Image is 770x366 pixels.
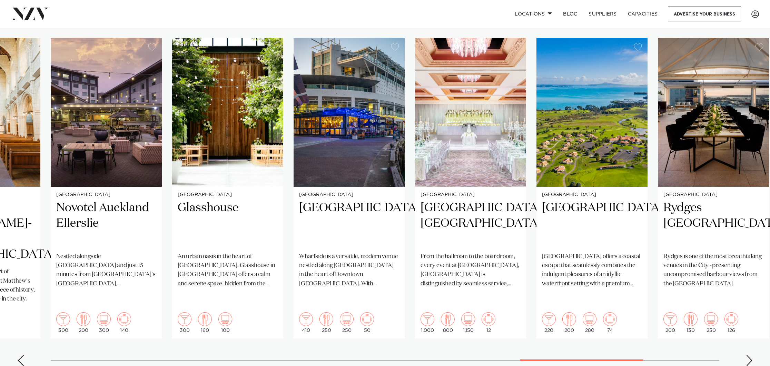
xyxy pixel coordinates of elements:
a: [GEOGRAPHIC_DATA] Glasshouse An urban oasis in the heart of [GEOGRAPHIC_DATA]. Glasshouse in [GEO... [172,38,283,338]
swiper-slide: 26 / 30 [536,38,648,338]
img: cocktail.png [178,312,191,326]
a: [GEOGRAPHIC_DATA] [GEOGRAPHIC_DATA], [GEOGRAPHIC_DATA] From the ballroom to the boardroom, every ... [415,38,526,338]
p: An urban oasis in the heart of [GEOGRAPHIC_DATA]. Glasshouse in [GEOGRAPHIC_DATA] offers a calm a... [178,252,278,288]
div: 800 [441,312,455,333]
img: theatre.png [704,312,718,326]
swiper-slide: 27 / 30 [658,38,769,338]
div: 280 [583,312,596,333]
div: 250 [704,312,718,333]
p: Nestled alongside [GEOGRAPHIC_DATA] and just 15 minutes from [GEOGRAPHIC_DATA]'s [GEOGRAPHIC_DATA... [56,252,156,288]
div: 126 [724,312,738,333]
img: nzv-logo.png [11,8,49,20]
div: 300 [97,312,111,333]
img: meeting.png [360,312,374,326]
small: [GEOGRAPHIC_DATA] [178,192,278,197]
div: 50 [360,312,374,333]
swiper-slide: 23 / 30 [172,38,283,338]
a: SUPPLIERS [583,7,622,21]
h2: Rydges [GEOGRAPHIC_DATA] [663,200,763,247]
swiper-slide: 24 / 30 [294,38,405,338]
img: dining.png [441,312,455,326]
div: 300 [56,312,70,333]
p: [GEOGRAPHIC_DATA] offers a coastal escape that seamlessly combines the indulgent pleasures of an ... [542,252,642,288]
swiper-slide: 22 / 30 [51,38,162,338]
div: 1,000 [421,312,434,333]
div: 74 [603,312,617,333]
a: [GEOGRAPHIC_DATA] Novotel Auckland Ellerslie Nestled alongside [GEOGRAPHIC_DATA] and just 15 minu... [51,38,162,338]
h2: Novotel Auckland Ellerslie [56,200,156,247]
div: 220 [542,312,556,333]
img: cocktail.png [663,312,677,326]
a: Capacities [622,7,663,21]
h2: Glasshouse [178,200,278,247]
div: 200 [562,312,576,333]
div: 1,150 [461,312,475,333]
img: meeting.png [482,312,495,326]
img: meeting.png [724,312,738,326]
div: 140 [117,312,131,333]
img: theatre.png [461,312,475,326]
a: BLOG [557,7,583,21]
p: Rydges is one of the most breathtaking venues in the City - presenting uncompromised harbour view... [663,252,763,288]
img: dining.png [562,312,576,326]
img: theatre.png [97,312,111,326]
h2: [GEOGRAPHIC_DATA] [542,200,642,247]
small: [GEOGRAPHIC_DATA] [542,192,642,197]
div: 300 [178,312,191,333]
img: meeting.png [603,312,617,326]
a: [GEOGRAPHIC_DATA] [GEOGRAPHIC_DATA] [GEOGRAPHIC_DATA] offers a coastal escape that seamlessly com... [536,38,648,338]
div: 160 [198,312,212,333]
img: cocktail.png [421,312,434,326]
p: From the ballroom to the boardroom, every event at [GEOGRAPHIC_DATA], [GEOGRAPHIC_DATA] is distin... [421,252,521,288]
h2: [GEOGRAPHIC_DATA], [GEOGRAPHIC_DATA] [421,200,521,247]
div: 410 [299,312,313,333]
div: 130 [684,312,698,333]
img: cocktail.png [299,312,313,326]
img: theatre.png [340,312,354,326]
div: 100 [218,312,232,333]
div: 12 [482,312,495,333]
img: cocktail.png [542,312,556,326]
img: dining.png [319,312,333,326]
div: 250 [319,312,333,333]
h2: [GEOGRAPHIC_DATA] [299,200,399,247]
a: [GEOGRAPHIC_DATA] [GEOGRAPHIC_DATA] Wharfside is a versatile, modern venue nestled along [GEOGRAP... [294,38,405,338]
img: dining.png [77,312,90,326]
img: meeting.png [117,312,131,326]
div: 250 [340,312,354,333]
small: [GEOGRAPHIC_DATA] [299,192,399,197]
a: Locations [509,7,557,21]
a: [GEOGRAPHIC_DATA] Rydges [GEOGRAPHIC_DATA] Rydges is one of the most breathtaking venues in the C... [658,38,769,338]
swiper-slide: 25 / 30 [415,38,526,338]
div: 200 [77,312,90,333]
img: dining.png [198,312,212,326]
div: 200 [663,312,677,333]
small: [GEOGRAPHIC_DATA] [56,192,156,197]
img: theatre.png [218,312,232,326]
a: Advertise your business [668,7,741,21]
small: [GEOGRAPHIC_DATA] [663,192,763,197]
small: [GEOGRAPHIC_DATA] [421,192,521,197]
img: cocktail.png [56,312,70,326]
img: dining.png [684,312,698,326]
img: theatre.png [583,312,596,326]
p: Wharfside is a versatile, modern venue nestled along [GEOGRAPHIC_DATA] in the heart of Downtown [... [299,252,399,288]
